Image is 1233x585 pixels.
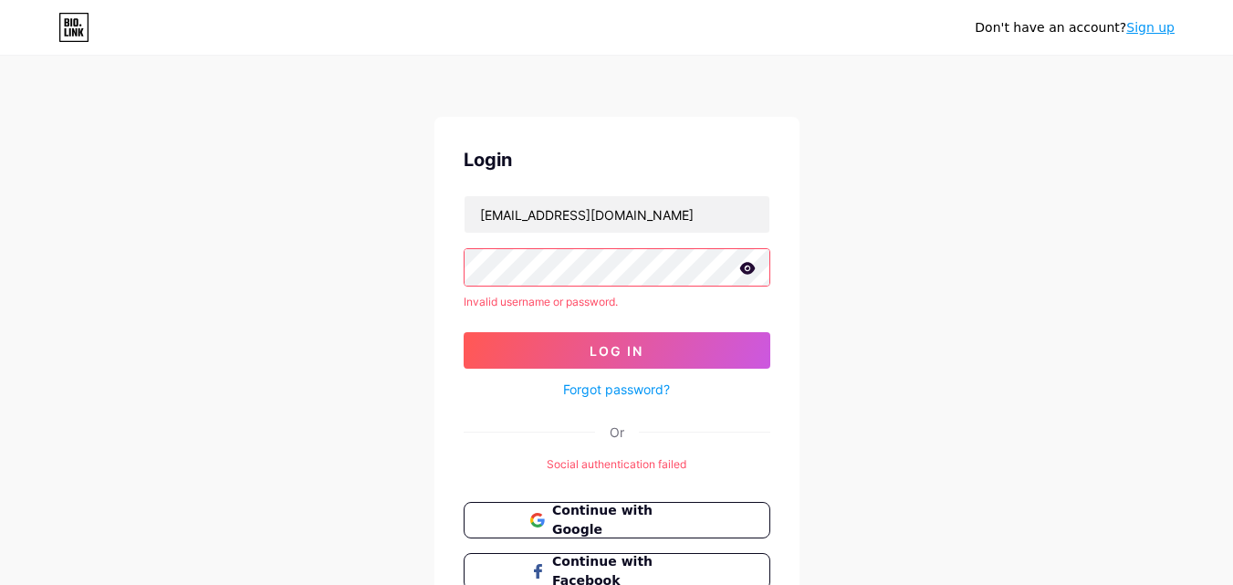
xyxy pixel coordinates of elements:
[975,18,1175,37] div: Don't have an account?
[590,343,643,359] span: Log In
[464,502,770,538] button: Continue with Google
[464,332,770,369] button: Log In
[552,501,703,539] span: Continue with Google
[1126,20,1175,35] a: Sign up
[464,456,770,473] div: Social authentication failed
[610,423,624,442] div: Or
[465,196,769,233] input: Username
[563,380,670,399] a: Forgot password?
[464,146,770,173] div: Login
[464,294,770,310] div: Invalid username or password.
